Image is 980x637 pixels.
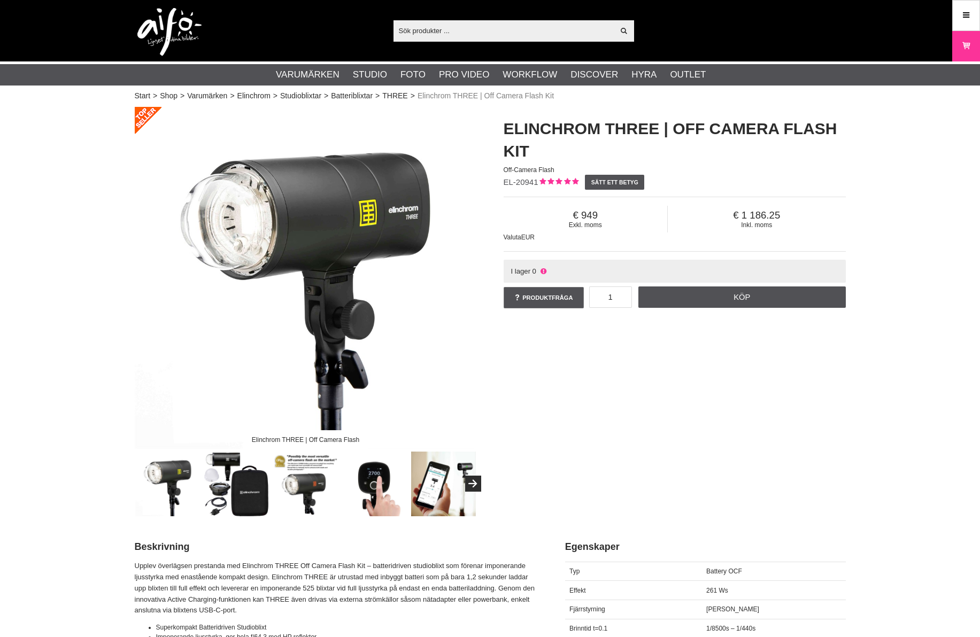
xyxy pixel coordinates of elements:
[465,476,481,492] button: Next
[504,234,521,241] span: Valuta
[382,90,407,102] a: THREE
[504,221,668,229] span: Exkl. moms
[521,234,535,241] span: EUR
[180,90,184,102] span: >
[276,68,339,82] a: Varumärken
[280,90,321,102] a: Studioblixtar
[668,209,845,221] span: 1 186.25
[504,287,584,308] a: Produktfråga
[504,166,554,174] span: Off-Camera Flash
[706,605,759,613] span: [PERSON_NAME]
[504,177,538,187] span: EL-20941
[569,625,607,632] span: Brinntid t=0.1
[569,587,585,594] span: Effekt
[706,625,755,632] span: 1/8500s – 1/440s
[504,118,846,162] h1: Elinchrom THREE | Off Camera Flash Kit
[393,22,614,38] input: Sök produkter ...
[565,540,846,554] h2: Egenskaper
[670,68,706,82] a: Outlet
[411,90,415,102] span: >
[439,68,489,82] a: Pro Video
[230,90,234,102] span: >
[135,107,477,449] img: Elinchrom THREE | Off Camera Flash
[706,587,728,594] span: 261 Ws
[411,452,476,516] img: Bluetooth - Styrning via App
[539,267,547,275] i: Ej i lager
[156,623,538,632] li: Superkompakt Batteridriven Studioblixt
[631,68,657,82] a: Hyra
[538,177,578,188] div: Kundbetyg: 5.00
[135,561,538,616] p: Upplev överlägsen prestanda med Elinchrom THREE Off Camera Flash Kit – batteridriven studioblixt ...
[569,568,580,575] span: Typ
[638,286,846,308] a: Köp
[585,175,644,190] a: Sätt ett betyg
[504,209,668,221] span: 949
[273,452,338,516] img: Digital Camera World - Elinchrom THREE Review
[570,68,618,82] a: Discover
[400,68,426,82] a: Foto
[331,90,373,102] a: Batteriblixtar
[237,90,271,102] a: Elinchrom
[353,68,387,82] a: Studio
[569,605,605,613] span: Fjärrstyrning
[135,452,200,516] img: Elinchrom THREE | Off Camera Flash
[187,90,227,102] a: Varumärken
[137,8,202,56] img: logo.png
[706,568,742,575] span: Battery OCF
[533,267,536,275] span: 0
[135,540,538,554] h2: Beskrivning
[135,90,151,102] a: Start
[375,90,380,102] span: >
[160,90,178,102] a: Shop
[418,90,554,102] span: Elinchrom THREE | Off Camera Flash Kit
[324,90,328,102] span: >
[511,267,530,275] span: I lager
[668,221,845,229] span: Inkl. moms
[273,90,277,102] span: >
[342,452,407,516] img: Touch screen interface
[153,90,157,102] span: >
[204,452,269,516] img: Elinchrom THREE | Off Camera Flash Kit
[243,430,368,449] div: Elinchrom THREE | Off Camera Flash
[503,68,557,82] a: Workflow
